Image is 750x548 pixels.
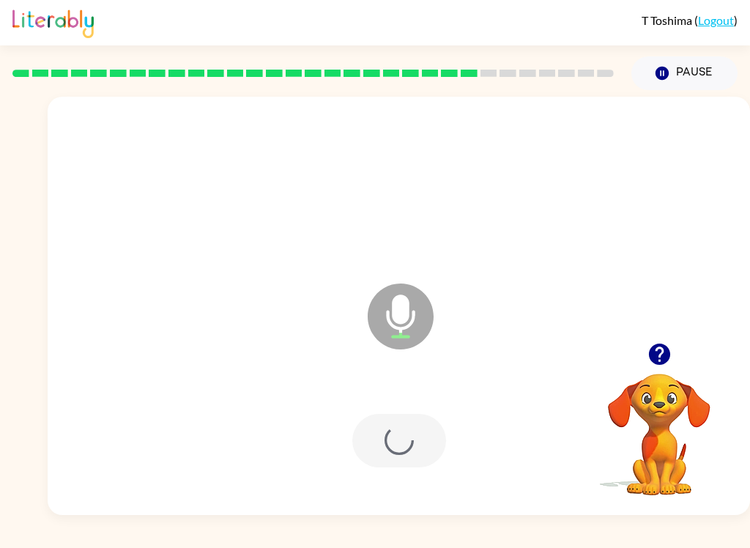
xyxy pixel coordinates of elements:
[586,351,732,497] video: Your browser must support playing .mp4 files to use Literably. Please try using another browser.
[698,13,734,27] a: Logout
[642,13,738,27] div: ( )
[631,56,738,90] button: Pause
[642,13,694,27] span: T Toshima
[12,6,94,38] img: Literably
